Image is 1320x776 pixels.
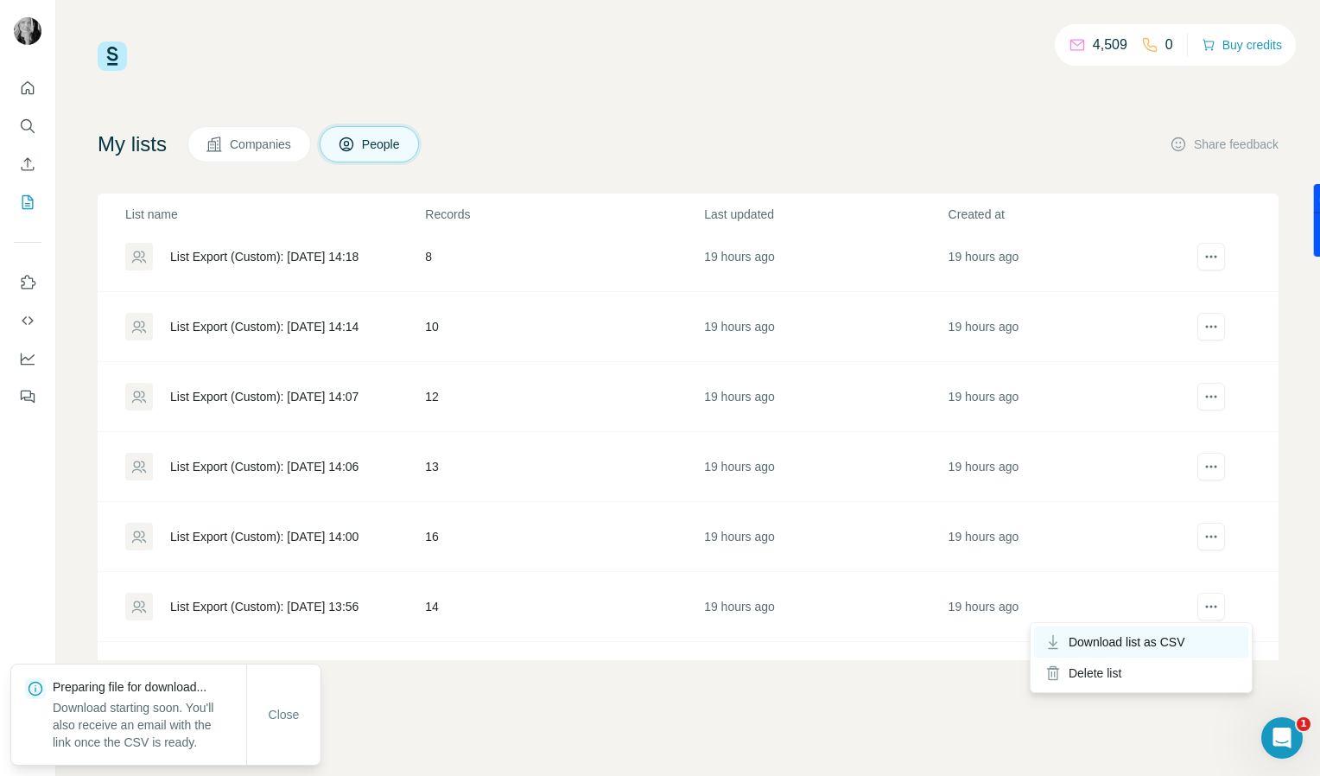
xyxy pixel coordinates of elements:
p: Created at [949,206,1190,223]
td: 19 hours ago [703,572,947,642]
button: Enrich CSV [14,149,41,180]
td: 19 hours ago [703,292,947,362]
button: Quick start [14,73,41,104]
button: My lists [14,187,41,218]
button: Share feedback [1170,136,1279,153]
button: actions [1197,243,1225,270]
span: Download list as CSV [1069,633,1185,651]
td: 19 hours ago [703,432,947,502]
p: 4,509 [1093,35,1127,55]
td: 13 [424,642,703,712]
td: 19 hours ago [948,502,1191,572]
p: Preparing file for download... [53,678,246,696]
div: List Export (Custom): [DATE] 14:14 [170,318,359,335]
button: actions [1197,523,1225,550]
td: 14 [424,572,703,642]
button: actions [1197,313,1225,340]
td: 19 hours ago [948,642,1191,712]
div: List Export (Custom): [DATE] 13:56 [170,598,359,615]
button: Use Surfe API [14,305,41,336]
button: Dashboard [14,343,41,374]
td: 19 hours ago [948,572,1191,642]
button: actions [1197,453,1225,480]
p: Last updated [704,206,946,223]
td: 19 hours ago [948,222,1191,292]
h4: My lists [98,130,167,158]
div: List Export (Custom): [DATE] 14:00 [170,528,359,545]
p: Download starting soon. You'll also receive an email with the link once the CSV is ready. [53,699,246,751]
td: 16 [424,502,703,572]
td: 19 hours ago [703,362,947,432]
button: Buy credits [1202,33,1282,57]
span: People [362,136,402,153]
td: 19 hours ago [703,502,947,572]
p: List name [125,206,423,223]
iframe: Intercom live chat [1261,717,1303,759]
div: Delete list [1034,658,1248,689]
button: Close [257,699,312,730]
div: List Export (Custom): [DATE] 14:06 [170,458,359,475]
td: 10 [424,292,703,362]
p: 0 [1165,35,1173,55]
img: Surfe Logo [98,41,127,71]
td: 19 hours ago [948,362,1191,432]
button: Feedback [14,381,41,412]
td: 19 hours ago [703,222,947,292]
div: List Export (Custom): [DATE] 14:07 [170,388,359,405]
td: 12 [424,362,703,432]
img: Avatar [14,17,41,45]
div: List Export (Custom): [DATE] 14:18 [170,248,359,265]
p: Records [425,206,702,223]
td: 13 [424,432,703,502]
td: 19 hours ago [948,432,1191,502]
button: Search [14,111,41,142]
button: actions [1197,593,1225,620]
td: 8 [424,222,703,292]
span: 1 [1297,717,1310,731]
td: 19 hours ago [703,642,947,712]
span: Companies [230,136,293,153]
span: Close [269,706,300,723]
button: Use Surfe on LinkedIn [14,267,41,298]
button: actions [1197,383,1225,410]
td: 19 hours ago [948,292,1191,362]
